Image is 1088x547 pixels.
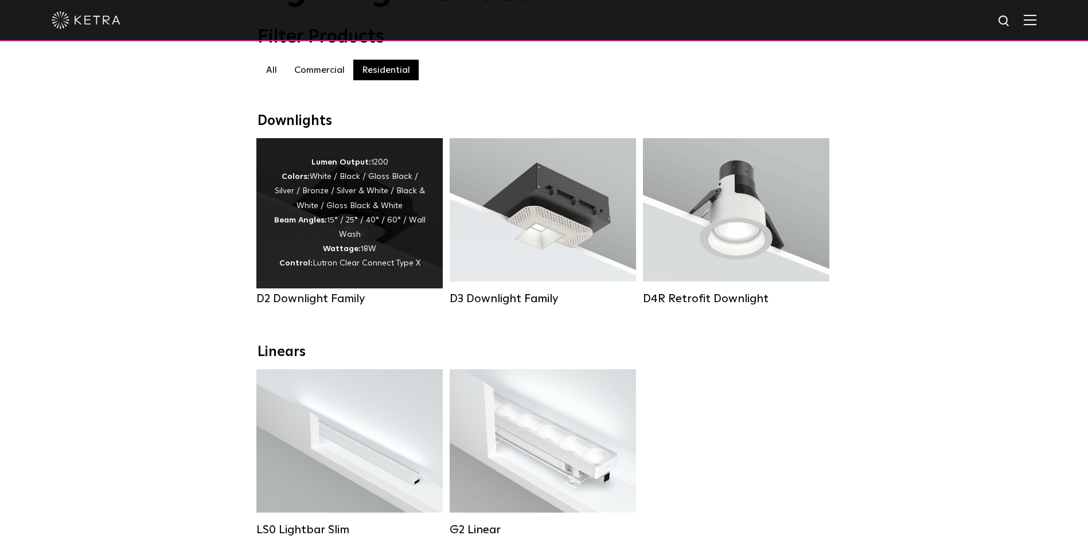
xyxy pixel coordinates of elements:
[450,523,636,537] div: G2 Linear
[52,11,120,29] img: ketra-logo-2019-white
[274,155,426,271] div: 1200 White / Black / Gloss Black / Silver / Bronze / Silver & White / Black & White / Gloss Black...
[286,60,353,80] label: Commercial
[450,369,636,537] a: G2 Linear Lumen Output:400 / 700 / 1000Colors:WhiteBeam Angles:Flood / [GEOGRAPHIC_DATA] / Narrow...
[311,158,371,166] strong: Lumen Output:
[258,344,831,361] div: Linears
[450,292,636,306] div: D3 Downlight Family
[256,369,443,537] a: LS0 Lightbar Slim Lumen Output:200 / 350Colors:White / BlackControl:X96 Controller
[258,113,831,130] div: Downlights
[313,259,420,267] span: Lutron Clear Connect Type X
[258,60,286,80] label: All
[256,523,443,537] div: LS0 Lightbar Slim
[643,292,829,306] div: D4R Retrofit Downlight
[997,14,1012,29] img: search icon
[282,173,310,181] strong: Colors:
[353,60,419,80] label: Residential
[450,138,636,306] a: D3 Downlight Family Lumen Output:700 / 900 / 1100Colors:White / Black / Silver / Bronze / Paintab...
[256,292,443,306] div: D2 Downlight Family
[256,138,443,306] a: D2 Downlight Family Lumen Output:1200Colors:White / Black / Gloss Black / Silver / Bronze / Silve...
[643,138,829,306] a: D4R Retrofit Downlight Lumen Output:800Colors:White / BlackBeam Angles:15° / 25° / 40° / 60°Watta...
[274,216,327,224] strong: Beam Angles:
[323,245,361,253] strong: Wattage:
[1024,14,1036,25] img: Hamburger%20Nav.svg
[279,259,313,267] strong: Control:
